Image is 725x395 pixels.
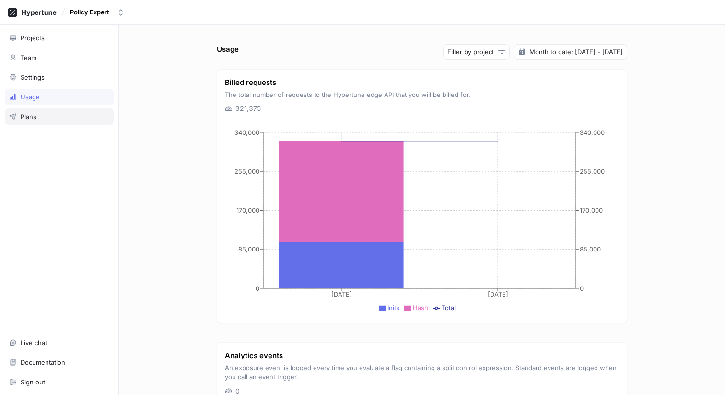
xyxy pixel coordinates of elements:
a: Settings [5,69,114,85]
tspan: 85,000 [580,245,601,253]
p: 321,375 [235,103,261,113]
div: Documentation [21,359,65,366]
p: Billed requests [225,77,619,88]
span: Hash [413,304,428,311]
p: The total number of requests to the Hypertune edge API that you will be billed for. [225,90,619,100]
div: Policy Expert [70,8,109,16]
button: Filter by project [443,44,510,60]
a: Documentation [5,354,114,371]
a: Team [5,49,114,66]
a: Usage [5,89,114,105]
span: Inits [387,304,399,311]
div: Projects [21,34,45,42]
button: Policy Expert [66,4,129,20]
div: Sign out [21,378,45,386]
tspan: 170,000 [580,206,603,214]
tspan: 85,000 [238,245,259,253]
span: Month to date: [DATE] - [DATE] [529,47,623,57]
p: An exposure event is logged every time you evaluate a flag containing a split control expression.... [225,363,619,382]
div: Usage [21,93,40,101]
p: Usage [217,44,239,60]
tspan: 170,000 [236,206,259,214]
a: Projects [5,30,114,46]
tspan: 0 [256,285,259,292]
tspan: [DATE] [331,290,352,298]
span: Total [442,304,456,311]
div: Filter by project [447,48,494,56]
tspan: 340,000 [234,129,259,136]
div: Live chat [21,339,47,347]
div: Plans [21,113,36,120]
div: Settings [21,73,45,81]
tspan: 255,000 [580,168,605,175]
p: Analytics events [225,350,619,361]
a: Plans [5,108,114,125]
tspan: 0 [580,285,584,292]
tspan: 340,000 [580,129,605,136]
tspan: [DATE] [488,290,508,298]
tspan: 255,000 [234,168,259,175]
div: Team [21,54,36,61]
